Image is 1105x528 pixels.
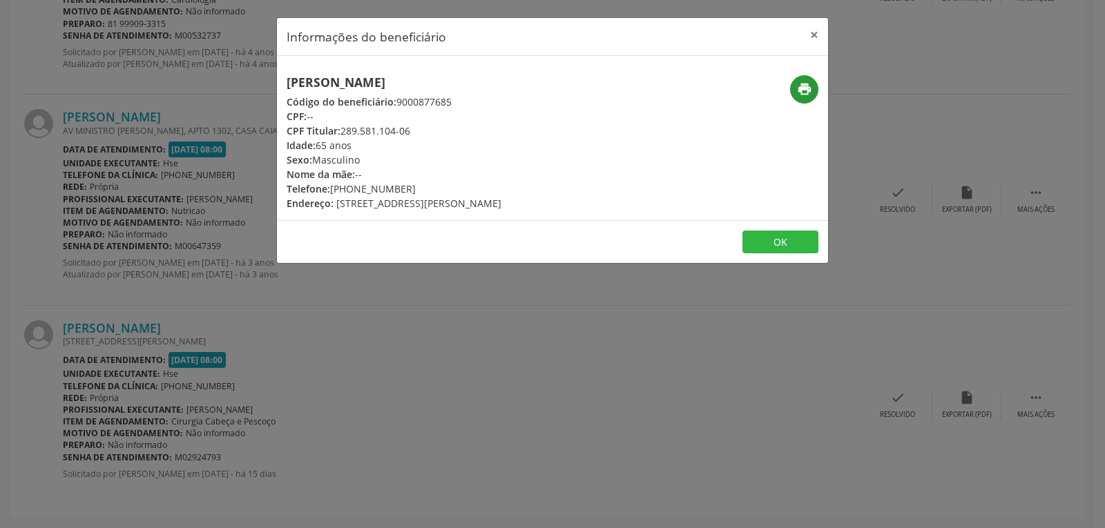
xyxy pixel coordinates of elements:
[287,153,501,167] div: Masculino
[287,110,307,123] span: CPF:
[287,138,501,153] div: 65 anos
[800,18,828,52] button: Close
[287,167,501,182] div: --
[287,95,396,108] span: Código do beneficiário:
[742,231,818,254] button: OK
[287,197,334,210] span: Endereço:
[287,75,501,90] h5: [PERSON_NAME]
[287,28,446,46] h5: Informações do beneficiário
[790,75,818,104] button: print
[287,124,501,138] div: 289.581.104-06
[287,95,501,109] div: 9000877685
[287,124,340,137] span: CPF Titular:
[287,182,330,195] span: Telefone:
[287,168,355,181] span: Nome da mãe:
[797,81,812,97] i: print
[336,197,501,210] span: [STREET_ADDRESS][PERSON_NAME]
[287,139,316,152] span: Idade:
[287,153,312,166] span: Sexo:
[287,182,501,196] div: [PHONE_NUMBER]
[287,109,501,124] div: --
